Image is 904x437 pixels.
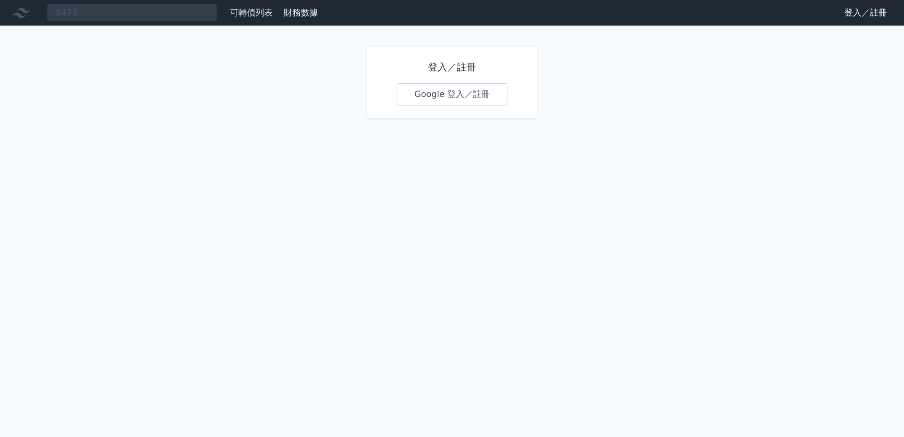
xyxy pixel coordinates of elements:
h1: 登入／註冊 [397,60,507,75]
a: 可轉債列表 [230,7,273,18]
a: Google 登入／註冊 [397,83,507,106]
a: 財務數據 [284,7,318,18]
input: 搜尋可轉債 代號／名稱 [47,4,217,22]
a: 登入／註冊 [836,4,895,21]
